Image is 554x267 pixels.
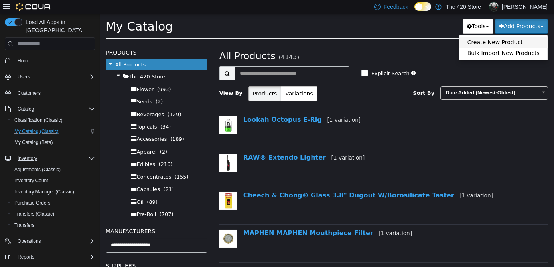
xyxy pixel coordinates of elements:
a: My Catalog (Beta) [11,138,56,147]
span: Inventory Count [14,177,48,184]
span: Adjustments (Classic) [11,165,95,174]
a: Date Added (Newest-Oldest) [341,73,448,86]
label: Explicit Search [270,56,310,64]
a: Home [14,56,34,66]
a: My Catalog (Classic) [11,127,62,136]
a: Inventory Count [11,176,51,185]
a: Transfers [11,220,37,230]
button: Purchase Orders [8,197,98,209]
button: Variations [181,73,217,88]
a: Bulk Import New Products [360,34,448,45]
span: All Products [16,48,46,54]
span: The 420 Store [29,60,66,66]
span: Catalog [14,104,95,114]
span: Beverages [37,98,64,104]
a: Create New Product [360,23,448,34]
span: (129) [68,98,82,104]
span: Transfers [14,222,34,228]
span: Home [14,56,95,66]
button: Inventory Count [8,175,98,186]
span: (155) [75,160,89,166]
span: Users [14,72,95,82]
span: (216) [59,148,73,154]
span: Inventory [18,155,37,162]
a: Cheech & Chong® Glass 3.8" Dugout W/Borosilicate Taster[1 variation] [144,178,393,185]
button: My Catalog (Beta) [8,137,98,148]
button: Products [149,73,181,88]
span: Capsules [37,173,60,179]
button: Transfers [8,220,98,231]
span: Customers [18,90,41,96]
h5: Products [6,34,108,44]
span: My Catalog (Classic) [11,127,95,136]
span: (707) [60,198,74,204]
button: Add Products [395,6,448,20]
img: Cova [16,3,51,11]
span: My Catalog (Classic) [14,128,59,134]
button: Customers [2,87,98,99]
button: Inventory [2,153,98,164]
button: Inventory Manager (Classic) [8,186,98,197]
h5: Manufacturers [6,213,108,222]
button: Catalog [14,104,37,114]
span: Flower [37,73,54,79]
span: Date Added (Newest-Oldest) [341,73,438,86]
small: [1 variation] [279,216,312,223]
span: (89) [47,185,58,191]
p: The 420 Store [446,2,481,12]
span: Sort By [313,76,335,82]
span: Seeds [37,85,52,91]
button: Transfers (Classic) [8,209,98,220]
small: [1 variation] [360,179,393,185]
button: Operations [14,236,44,246]
span: Home [18,58,30,64]
span: My Catalog [6,6,73,20]
span: Inventory Count [11,176,95,185]
a: Purchase Orders [11,198,54,208]
a: MAPHEN MAPHEN Mouthpiece Filter[1 variation] [144,216,312,223]
span: Accessories [37,123,67,129]
span: (993) [57,73,71,79]
span: Adjustments (Classic) [14,166,61,173]
img: 150 [120,140,138,158]
a: Inventory Manager (Classic) [11,187,77,197]
img: 150 [120,178,138,196]
button: Classification (Classic) [8,115,98,126]
small: [1 variation] [232,141,265,147]
button: Adjustments (Classic) [8,164,98,175]
span: Apparel [37,135,57,141]
span: Reports [18,254,34,260]
a: Customers [14,88,44,98]
span: Load All Apps in [GEOGRAPHIC_DATA] [22,18,95,34]
span: (2) [60,135,67,141]
p: [PERSON_NAME] [502,2,548,12]
span: Transfers (Classic) [14,211,54,217]
button: Home [2,55,98,66]
span: Pre-Roll [37,198,56,204]
a: Transfers (Classic) [11,209,57,219]
h5: Suppliers [6,248,108,257]
span: My Catalog (Beta) [11,138,95,147]
span: Topicals [37,110,57,116]
span: Purchase Orders [14,200,51,206]
button: Operations [2,236,98,247]
span: Purchase Orders [11,198,95,208]
button: Catalog [2,103,98,115]
span: Users [18,74,30,80]
a: Lookah Octopus E-Rig[1 variation] [144,102,261,110]
span: Oil [37,185,43,191]
span: Concentrates [37,160,71,166]
small: (4143) [179,40,199,47]
span: Catalog [18,106,34,112]
input: Dark Mode [414,2,431,11]
span: (34) [61,110,71,116]
span: Operations [18,238,41,244]
a: Classification (Classic) [11,115,66,125]
img: 150 [120,216,138,234]
span: Feedback [384,3,408,11]
span: Inventory Manager (Classic) [11,187,95,197]
button: Inventory [14,154,40,163]
div: Jeroen Brasz [489,2,499,12]
span: (2) [56,85,63,91]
